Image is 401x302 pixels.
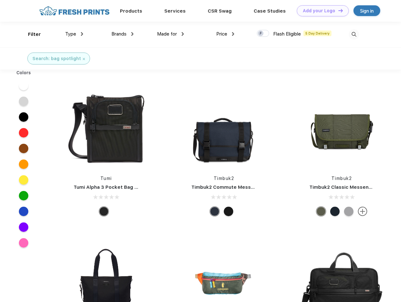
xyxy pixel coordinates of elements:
[232,32,234,36] img: dropdown.png
[360,7,374,14] div: Sign in
[338,9,343,12] img: DT
[81,32,83,36] img: dropdown.png
[100,176,112,181] a: Tumi
[111,31,127,37] span: Brands
[120,8,142,14] a: Products
[330,207,340,216] div: Eco Monsoon
[353,5,380,16] a: Sign in
[273,31,301,37] span: Flash Eligible
[182,32,184,36] img: dropdown.png
[316,207,326,216] div: Eco Army
[344,207,353,216] div: Eco Rind Pop
[157,31,177,37] span: Made for
[349,29,359,40] img: desktop_search.svg
[300,85,384,169] img: func=resize&h=266
[358,207,367,216] img: more.svg
[65,31,76,37] span: Type
[331,176,352,181] a: Timbuk2
[37,5,111,16] img: fo%20logo%202.webp
[191,184,276,190] a: Timbuk2 Commute Messenger Bag
[64,85,148,169] img: func=resize&h=266
[303,31,331,36] span: 5 Day Delivery
[74,184,147,190] a: Tumi Alpha 3 Pocket Bag Small
[182,85,266,169] img: func=resize&h=266
[99,207,109,216] div: Black
[210,207,219,216] div: Eco Nautical
[214,176,234,181] a: Timbuk2
[28,31,41,38] div: Filter
[32,55,81,62] div: Search: bag spotlight
[83,58,85,60] img: filter_cancel.svg
[309,184,387,190] a: Timbuk2 Classic Messenger Bag
[224,207,233,216] div: Eco Black
[12,70,36,76] div: Colors
[131,32,133,36] img: dropdown.png
[216,31,227,37] span: Price
[303,8,335,14] div: Add your Logo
